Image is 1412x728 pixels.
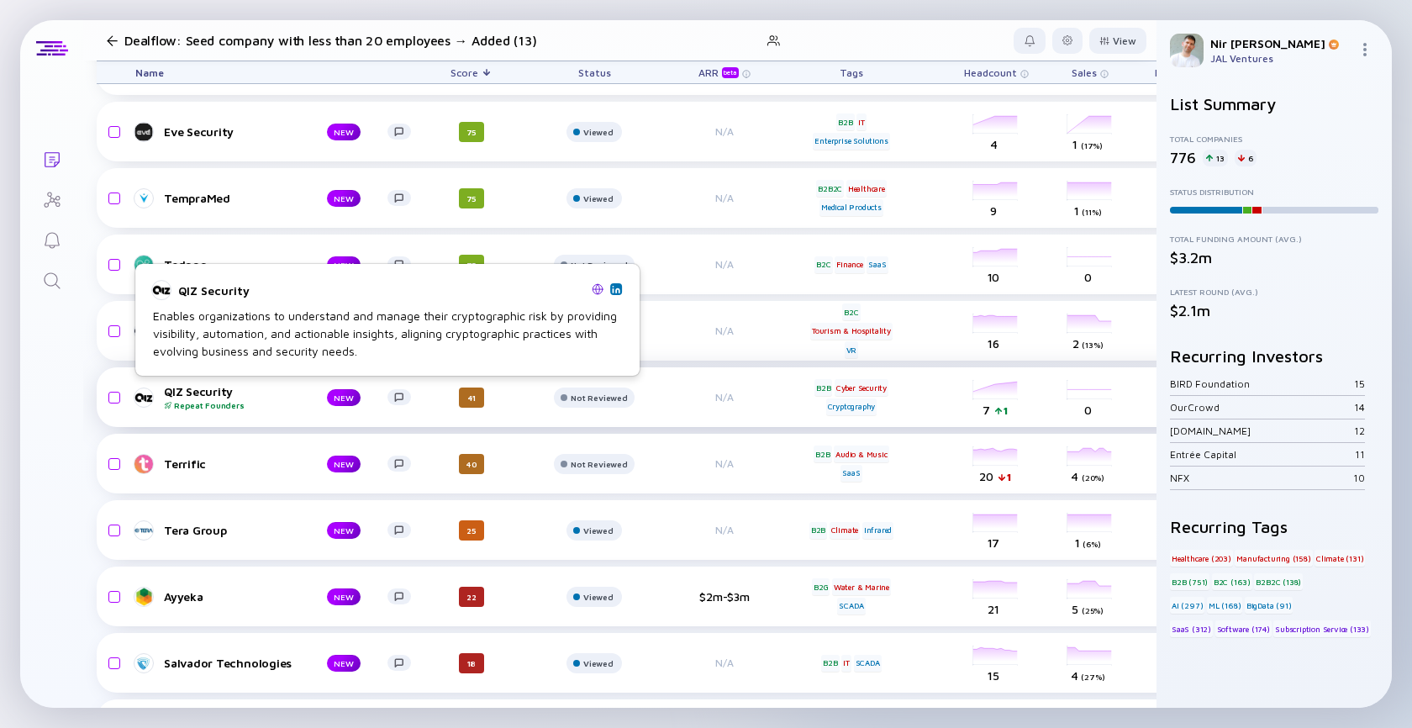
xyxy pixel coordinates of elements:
[1273,620,1371,637] div: Subscription Service (133)
[1170,620,1213,637] div: SaaS (312)
[1354,377,1365,390] div: 15
[1170,597,1204,614] div: AI (297)
[571,393,627,403] div: Not Reviewed
[1358,43,1372,56] img: Menu
[1354,425,1365,437] div: 12
[1170,94,1378,113] h2: List Summary
[583,658,614,668] div: Viewed
[1315,550,1365,567] div: Climate (131)
[459,122,484,142] div: 75
[670,192,779,204] div: N/A
[1245,597,1293,614] div: BigData (91)
[835,256,865,273] div: Finance
[670,258,779,271] div: N/A
[804,61,898,83] div: Tags
[856,113,867,130] div: IT
[1235,550,1312,567] div: Manufacturing (158)
[20,178,83,219] a: Investor Map
[459,520,484,541] div: 25
[814,446,831,462] div: B2B
[583,525,614,535] div: Viewed
[836,113,854,130] div: B2B
[819,199,883,216] div: Medical Products
[1170,134,1378,144] div: Total Companies
[164,257,300,272] div: Tedooo
[821,655,839,672] div: B2B
[816,180,844,197] div: B2B2C
[459,255,484,275] div: 75
[867,256,888,273] div: SaaS
[1170,287,1378,297] div: Latest Round (Avg.)
[592,283,603,295] img: QIZ Security Website
[1170,448,1355,461] div: Entrée Capital
[670,391,779,404] div: N/A
[812,578,830,595] div: B2G
[459,188,484,208] div: 75
[1170,149,1196,166] div: 776
[1170,249,1378,266] div: $3.2m
[1235,150,1257,166] div: 6
[135,653,424,673] a: Salvador TechnologiesNEW
[1170,550,1233,567] div: Healthcare (203)
[135,255,424,275] a: TedoooNEW
[135,587,424,607] a: AyyekaNEW
[164,124,300,139] div: Eve Security
[1170,425,1354,437] div: [DOMAIN_NAME]
[837,598,865,615] div: SCADA
[830,522,861,539] div: Climate
[1210,52,1351,65] div: JAL Ventures
[670,457,779,470] div: N/A
[459,454,484,474] div: 40
[842,303,860,320] div: B2C
[832,578,891,595] div: Water & Marine
[164,191,300,205] div: TempraMed
[670,589,779,604] div: $2m-$3m
[20,219,83,259] a: Reminders
[164,523,300,537] div: Tera Group
[1170,346,1378,366] h2: Recurring Investors
[722,67,739,78] div: beta
[1089,28,1146,54] button: View
[571,459,627,469] div: Not Reviewed
[1215,620,1272,637] div: Software (174)
[459,388,484,408] div: 41
[670,524,779,536] div: N/A
[1355,448,1365,461] div: 11
[1207,597,1242,614] div: ML (168)
[1212,573,1252,590] div: B2C (163)
[834,446,888,462] div: Audio & Music
[459,653,484,673] div: 18
[135,122,424,142] a: Eve SecurityNEW
[1354,401,1365,414] div: 14
[583,592,614,602] div: Viewed
[1170,187,1378,197] div: Status Distribution
[164,400,300,410] div: Repeat Founders
[135,520,424,541] a: Tera GroupNEW
[1170,517,1378,536] h2: Recurring Tags
[698,66,742,78] div: ARR
[1170,472,1353,484] div: NFX
[862,522,893,539] div: Infrared
[964,66,1017,79] span: Headcount
[810,323,893,340] div: Tourism & Hospitality
[854,655,882,672] div: SCADA
[583,127,614,137] div: Viewed
[1155,66,1203,79] span: Marketing
[1353,472,1365,484] div: 10
[164,589,300,604] div: Ayyeka
[1170,377,1354,390] div: BIRD Foundation
[840,465,861,482] div: SaaS
[20,259,83,299] a: Search
[1170,234,1378,244] div: Total Funding Amount (Avg.)
[846,180,887,197] div: Healthcare
[826,398,877,415] div: Cryptography
[1254,573,1303,590] div: B2B2C (138)
[1203,150,1228,166] div: 13
[1170,573,1209,590] div: B2B (751)
[1210,36,1351,50] div: Nir [PERSON_NAME]
[814,256,832,273] div: B2C
[1170,34,1204,67] img: Nir Profile Picture
[1072,66,1097,79] span: Sales
[124,33,536,49] h1: Dealflow: Seed company with less than 20 employees → Added (13)
[122,61,424,83] div: Name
